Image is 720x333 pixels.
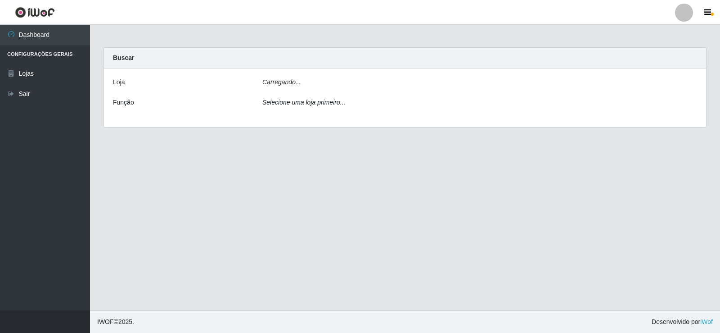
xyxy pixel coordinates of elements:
[700,318,713,325] a: iWof
[97,317,134,327] span: © 2025 .
[15,7,55,18] img: CoreUI Logo
[262,78,301,86] i: Carregando...
[113,54,134,61] strong: Buscar
[262,99,345,106] i: Selecione uma loja primeiro...
[113,98,134,107] label: Função
[652,317,713,327] span: Desenvolvido por
[97,318,114,325] span: IWOF
[113,78,125,87] label: Loja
